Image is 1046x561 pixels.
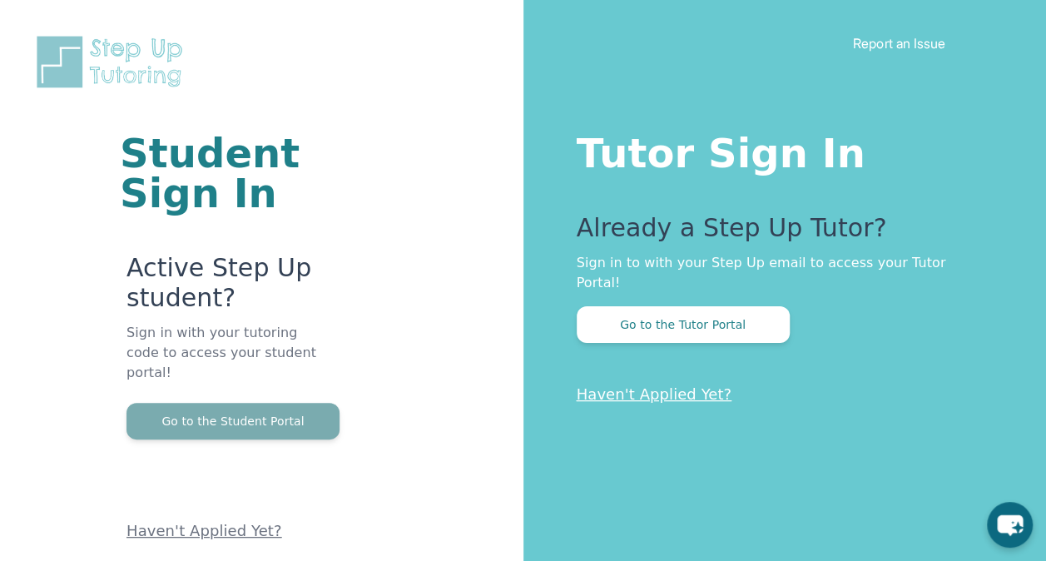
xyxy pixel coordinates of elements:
a: Go to the Tutor Portal [577,316,790,332]
p: Sign in with your tutoring code to access your student portal! [126,323,324,403]
button: chat-button [987,502,1033,548]
button: Go to the Student Portal [126,403,340,439]
h1: Tutor Sign In [577,127,980,173]
img: Step Up Tutoring horizontal logo [33,33,193,91]
a: Go to the Student Portal [126,413,340,429]
p: Already a Step Up Tutor? [577,213,980,253]
h1: Student Sign In [120,133,324,213]
button: Go to the Tutor Portal [577,306,790,343]
a: Haven't Applied Yet? [577,385,732,403]
p: Active Step Up student? [126,253,324,323]
p: Sign in to with your Step Up email to access your Tutor Portal! [577,253,980,293]
a: Haven't Applied Yet? [126,522,282,539]
a: Report an Issue [853,35,945,52]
